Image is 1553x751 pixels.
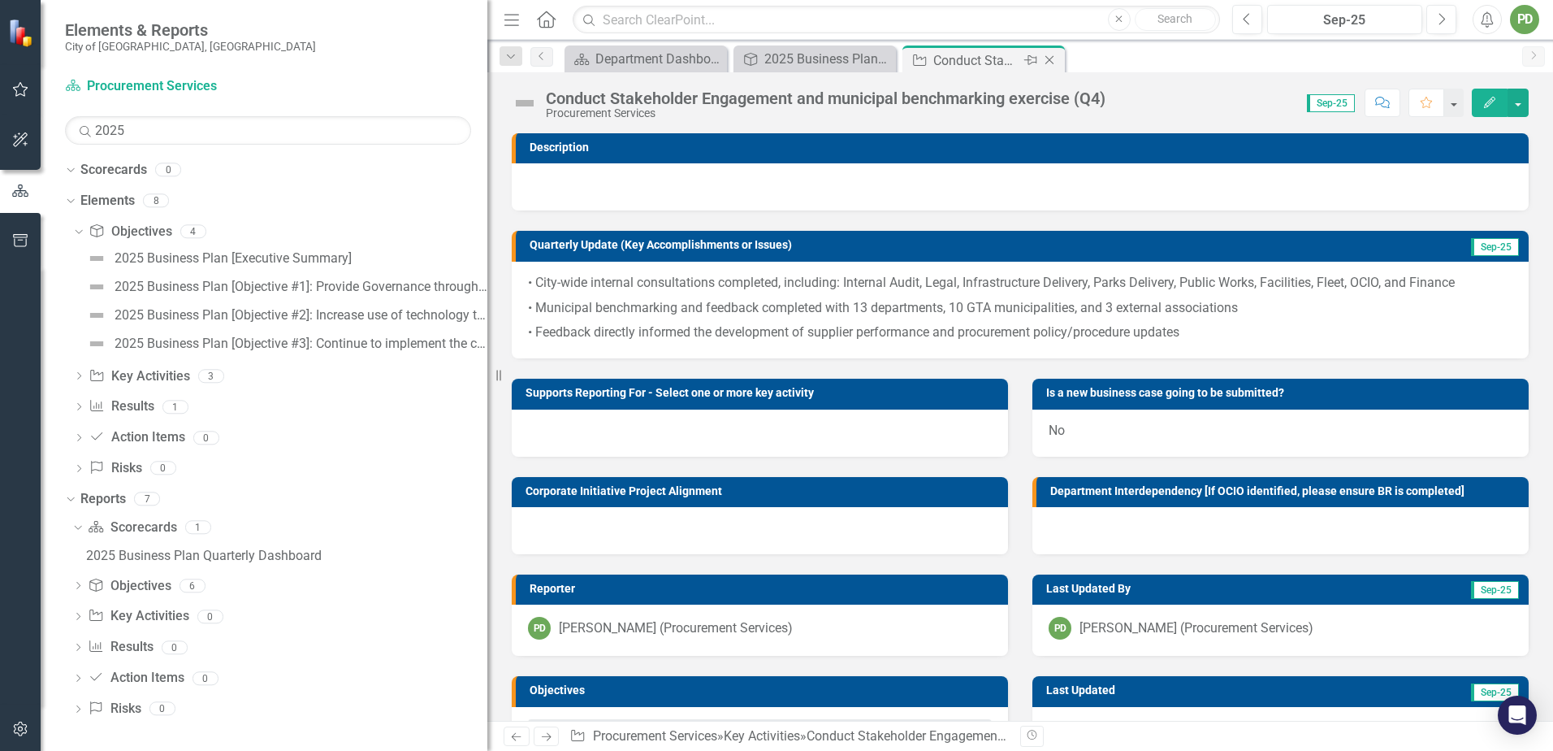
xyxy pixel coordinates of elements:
[88,607,188,626] a: Key Activities
[1046,387,1521,399] h3: Is a new business case going to be submitted?
[528,296,1512,321] p: • Municipal benchmarking and feedback completed with 13 departments, 10 GTA municipalities, and 3...
[197,610,223,623] div: 0
[115,336,487,351] div: 2025 Business Plan [Objective #3]: Continue to implement the contract management framework (muti-...
[1049,423,1065,438] span: No
[115,308,487,323] div: 2025 Business Plan [Objective #2]: Increase use of technology to enhance efficiency in the procur...
[528,617,551,640] div: PD
[88,519,176,537] a: Scorecards
[1046,684,1322,697] h3: Last Updated
[738,49,892,69] a: 2025 Business Plan [Objective #1]: Provide Governance through Procurement Initiatives
[82,543,487,569] a: 2025 Business Plan Quarterly Dashboard
[193,431,219,445] div: 0
[546,107,1105,119] div: Procurement Services
[1079,619,1313,638] div: [PERSON_NAME] (Procurement Services)
[185,520,211,534] div: 1
[1046,583,1345,595] h3: Last Updated By
[569,727,1008,746] div: » »
[65,20,316,40] span: Elements & Reports
[1498,696,1537,735] div: Open Intercom Messenger
[115,251,352,266] div: 2025 Business Plan [Executive Summary]
[87,306,106,325] img: Not Defined
[1471,581,1519,599] span: Sep-25
[83,302,487,328] a: 2025 Business Plan [Objective #2]: Increase use of technology to enhance efficiency in the procur...
[530,239,1363,251] h3: Quarterly Update (Key Accomplishments or Issues)
[155,163,181,177] div: 0
[143,194,169,208] div: 8
[65,40,316,53] small: City of [GEOGRAPHIC_DATA], [GEOGRAPHIC_DATA]
[1273,11,1417,30] div: Sep-25
[89,428,184,447] a: Action Items
[162,640,188,654] div: 0
[180,224,206,238] div: 4
[65,116,471,145] input: Search Below...
[595,49,723,69] div: Department Dashboard
[1307,94,1355,112] span: Sep-25
[1050,485,1521,497] h3: Department Interdependency [If OCIO identified, please ensure BR is completed]
[198,369,224,383] div: 3
[573,6,1220,34] input: Search ClearPoint...
[162,400,188,414] div: 1
[88,638,153,657] a: Results
[86,549,487,563] div: 2025 Business Plan Quarterly Dashboard
[1471,684,1519,701] span: Sep-25
[87,249,106,268] img: Not Defined
[149,702,175,716] div: 0
[764,49,892,69] div: 2025 Business Plan [Objective #1]: Provide Governance through Procurement Initiatives
[89,397,154,416] a: Results
[80,192,135,211] a: Elements
[526,387,1000,399] h3: Supports Reporting For - Select one or more key activity
[88,669,184,688] a: Action Items
[83,274,487,300] a: 2025 Business Plan [Objective #1]: Provide Governance through Procurement Initiatives
[1471,238,1519,256] span: Sep-25
[546,89,1105,107] div: Conduct Stakeholder Engagement and municipal benchmarking exercise (Q4)
[134,493,160,506] div: 7
[87,277,106,297] img: Not Defined
[8,19,37,47] img: ClearPoint Strategy
[1049,617,1071,640] div: PD
[512,90,538,116] img: Not Defined
[530,141,1521,154] h3: Description
[724,728,800,744] a: Key Activities
[88,700,141,718] a: Risks
[1267,5,1422,34] button: Sep-25
[530,583,1000,595] h3: Reporter
[115,280,487,294] div: 2025 Business Plan [Objective #1]: Provide Governance through Procurement Initiatives
[89,367,189,386] a: Key Activities
[528,320,1512,342] p: • Feedback directly informed the development of supplier performance and procurement policy/proce...
[87,334,106,354] img: Not Defined
[83,331,487,357] a: 2025 Business Plan [Objective #3]: Continue to implement the contract management framework (muti-...
[530,684,1000,697] h3: Objectives
[593,728,717,744] a: Procurement Services
[528,274,1512,296] p: • City-wide internal consultations completed, including: Internal Audit, Legal, Infrastructure De...
[80,490,126,509] a: Reports
[83,245,352,271] a: 2025 Business Plan [Executive Summary]
[569,49,723,69] a: Department Dashboard
[1157,12,1192,25] span: Search
[933,50,1020,71] div: Conduct Stakeholder Engagement and municipal benchmarking exercise (Q4)
[65,77,268,96] a: Procurement Services
[559,619,793,638] div: [PERSON_NAME] (Procurement Services)
[193,671,218,685] div: 0
[807,728,1250,744] div: Conduct Stakeholder Engagement and municipal benchmarking exercise (Q4)
[89,223,171,241] a: Objectives
[1510,5,1539,34] button: PD
[526,485,1000,497] h3: Corporate Initiative Project Alignment
[180,579,205,593] div: 6
[88,577,171,596] a: Objectives
[150,462,176,475] div: 0
[80,161,147,180] a: Scorecards
[89,459,141,478] a: Risks
[1135,8,1216,31] button: Search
